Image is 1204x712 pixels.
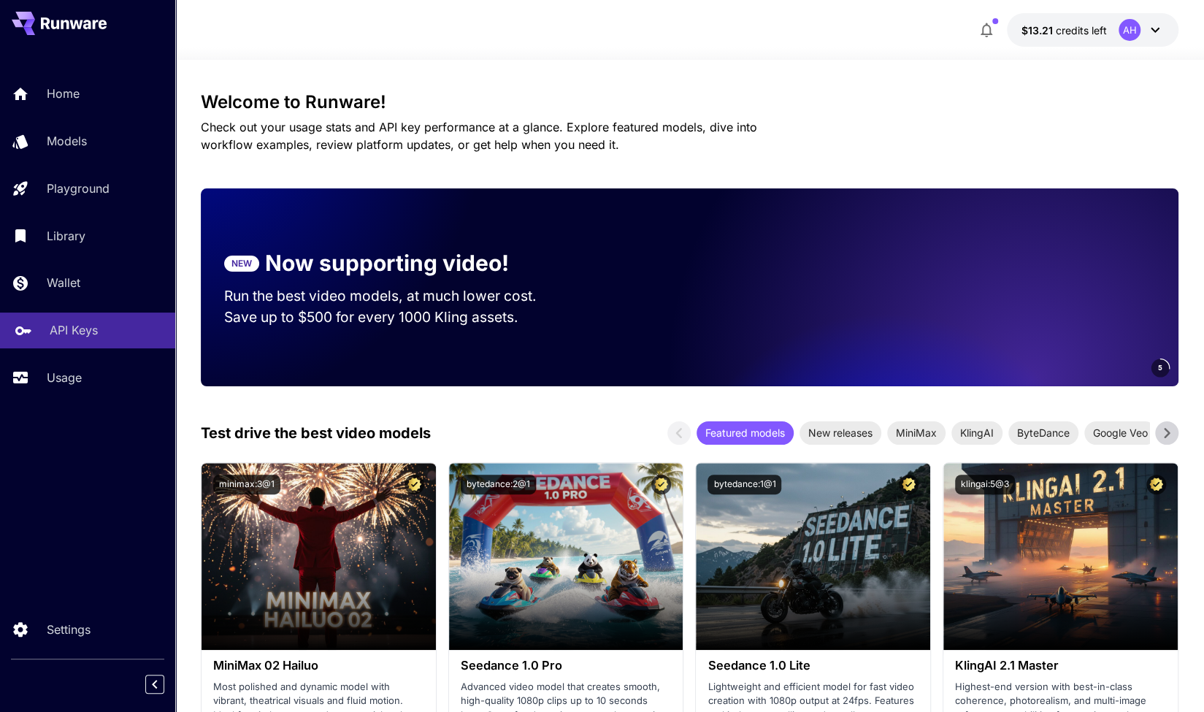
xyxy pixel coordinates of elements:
[213,659,424,673] h3: MiniMax 02 Hailuo
[404,475,424,494] button: Certified Model – Vetted for best performance and includes a commercial license.
[224,307,564,328] p: Save up to $500 for every 1000 Kling assets.
[800,421,881,445] div: New releases
[202,463,436,650] img: alt
[1146,475,1166,494] button: Certified Model – Vetted for best performance and includes a commercial license.
[1084,421,1157,445] div: Google Veo
[1158,362,1162,373] span: 5
[1008,421,1078,445] div: ByteDance
[651,475,671,494] button: Certified Model – Vetted for best performance and includes a commercial license.
[708,475,781,494] button: bytedance:1@1
[265,247,509,280] p: Now supporting video!
[213,475,280,494] button: minimax:3@1
[708,659,919,673] h3: Seedance 1.0 Lite
[1119,19,1140,41] div: AH
[47,180,110,197] p: Playground
[461,659,672,673] h3: Seedance 1.0 Pro
[47,227,85,245] p: Library
[47,621,91,638] p: Settings
[461,475,536,494] button: bytedance:2@1
[943,463,1178,650] img: alt
[47,85,80,102] p: Home
[47,274,80,291] p: Wallet
[201,422,431,444] p: Test drive the best video models
[800,425,881,440] span: New releases
[951,421,1002,445] div: KlingAI
[50,321,98,339] p: API Keys
[887,421,946,445] div: MiniMax
[887,425,946,440] span: MiniMax
[47,369,82,386] p: Usage
[201,92,1178,112] h3: Welcome to Runware!
[1056,24,1107,37] span: credits left
[201,120,757,152] span: Check out your usage stats and API key performance at a glance. Explore featured models, dive int...
[899,475,919,494] button: Certified Model – Vetted for best performance and includes a commercial license.
[145,675,164,694] button: Collapse sidebar
[1084,425,1157,440] span: Google Veo
[697,425,794,440] span: Featured models
[1021,24,1056,37] span: $13.21
[1021,23,1107,38] div: $13.2149
[1007,13,1178,47] button: $13.2149AH
[231,257,252,270] p: NEW
[47,132,87,150] p: Models
[696,463,930,650] img: alt
[955,659,1166,673] h3: KlingAI 2.1 Master
[951,425,1002,440] span: KlingAI
[224,286,564,307] p: Run the best video models, at much lower cost.
[697,421,794,445] div: Featured models
[955,475,1015,494] button: klingai:5@3
[449,463,683,650] img: alt
[156,671,175,697] div: Collapse sidebar
[1008,425,1078,440] span: ByteDance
